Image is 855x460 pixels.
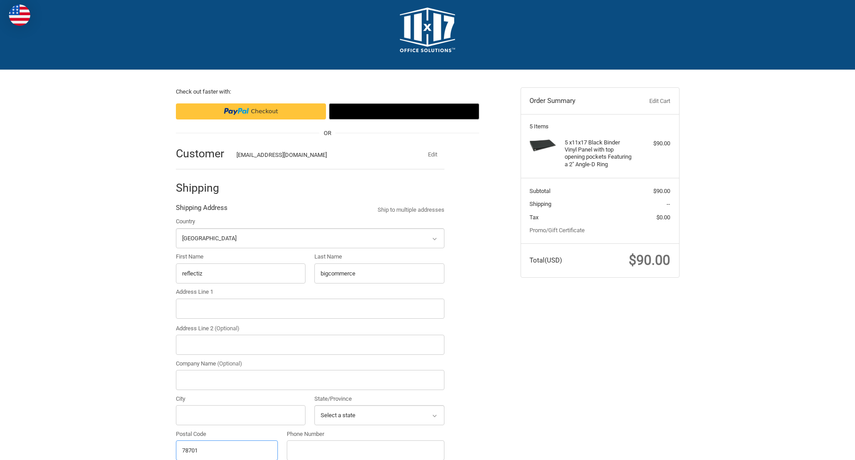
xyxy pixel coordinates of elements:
[653,188,670,194] span: $90.00
[626,97,670,106] a: Edit Cart
[319,129,336,138] span: OR
[329,103,479,119] button: Google Pay
[176,394,306,403] label: City
[400,8,455,52] img: 11x17.com
[176,252,306,261] label: First Name
[529,123,670,130] h3: 5 Items
[176,359,444,368] label: Company Name
[421,148,444,161] button: Edit
[176,147,228,160] h2: Customer
[176,203,228,217] legend: Shipping Address
[656,214,670,221] span: $0.00
[236,151,404,160] div: [EMAIL_ADDRESS][DOMAIN_NAME]
[176,181,228,195] h2: Shipping
[176,103,326,119] iframe: PayPal-paypal
[529,227,585,234] a: Promo/Gift Certificate
[529,214,538,221] span: Tax
[529,201,551,207] span: Shipping
[667,201,670,207] span: --
[176,287,444,296] label: Address Line 1
[9,4,30,26] img: duty and tax information for United States
[314,252,444,261] label: Last Name
[287,430,444,439] label: Phone Number
[215,325,240,332] small: (Optional)
[176,217,444,226] label: Country
[529,97,626,106] h3: Order Summary
[314,394,444,403] label: State/Province
[176,87,479,96] p: Check out faster with:
[529,188,550,194] span: Subtotal
[176,324,444,333] label: Address Line 2
[378,205,444,214] a: Ship to multiple addresses
[529,256,562,264] span: Total (USD)
[176,430,278,439] label: Postal Code
[217,360,242,367] small: (Optional)
[629,252,670,268] span: $90.00
[565,139,633,168] h4: 5 x 11x17 Black Binder Vinyl Panel with top opening pockets Featuring a 2" Angle-D Ring
[635,139,670,148] div: $90.00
